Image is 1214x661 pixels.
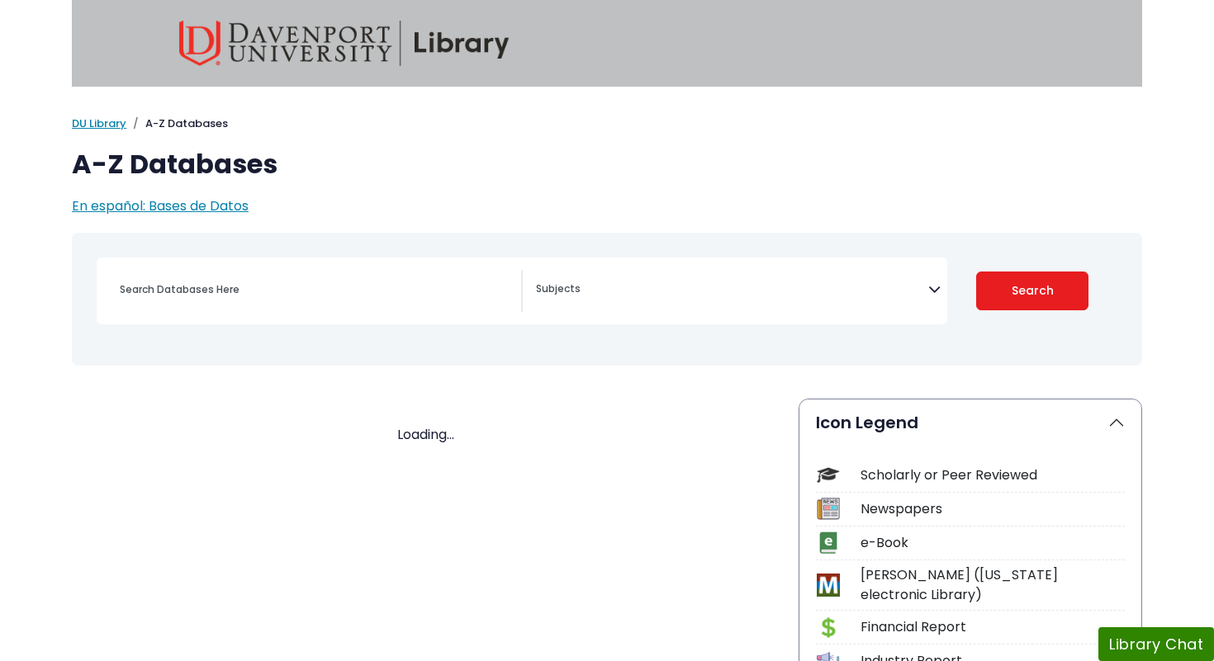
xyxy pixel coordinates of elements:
a: DU Library [72,116,126,131]
img: Icon MeL (Michigan electronic Library) [817,574,839,596]
button: Submit for Search Results [976,271,1089,310]
nav: Search filters [72,233,1142,366]
div: Newspapers [861,499,1125,519]
div: [PERSON_NAME] ([US_STATE] electronic Library) [861,565,1125,605]
img: Davenport University Library [179,21,510,66]
textarea: Search [536,284,928,297]
li: A-Z Databases [126,116,228,132]
button: Library Chat [1098,627,1214,661]
img: Icon e-Book [817,531,839,554]
button: Icon Legend [799,399,1141,446]
div: Loading... [72,425,779,445]
a: En español: Bases de Datos [72,196,249,215]
h1: A-Z Databases [72,149,1142,180]
div: e-Book [861,533,1125,553]
img: Icon Newspapers [817,498,839,520]
img: Icon Financial Report [817,616,839,639]
input: Search database by title or keyword [110,277,521,301]
div: Scholarly or Peer Reviewed [861,465,1125,485]
div: Financial Report [861,617,1125,637]
nav: breadcrumb [72,116,1142,132]
img: Icon Scholarly or Peer Reviewed [817,464,839,486]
